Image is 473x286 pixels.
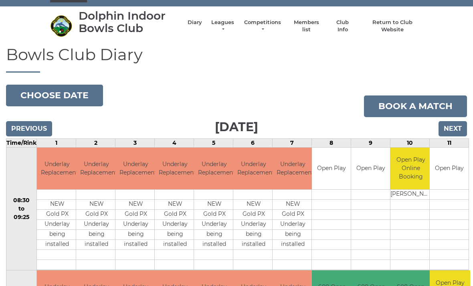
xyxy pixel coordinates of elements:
[115,230,156,240] td: being
[233,200,274,210] td: NEW
[273,220,313,230] td: Underlay
[155,200,195,210] td: NEW
[289,19,323,34] a: Members list
[351,139,390,148] td: 9
[155,210,195,220] td: Gold PX
[6,139,37,148] td: Time/Rink
[233,230,274,240] td: being
[37,148,77,190] td: Underlay Replacement
[439,122,467,137] input: Next
[188,19,202,26] a: Diary
[243,19,282,34] a: Competitions
[194,240,234,250] td: installed
[331,19,354,34] a: Club Info
[390,148,431,190] td: Open Play Online Booking
[194,220,234,230] td: Underlay
[76,230,117,240] td: being
[194,200,234,210] td: NEW
[115,200,156,210] td: NEW
[76,210,117,220] td: Gold PX
[312,139,351,148] td: 8
[233,139,273,148] td: 6
[79,10,180,35] div: Dolphin Indoor Bowls Club
[273,210,313,220] td: Gold PX
[6,46,467,73] h1: Bowls Club Diary
[37,240,77,250] td: installed
[273,139,312,148] td: 7
[155,139,194,148] td: 4
[6,122,52,137] input: Previous
[194,230,234,240] td: being
[233,148,274,190] td: Underlay Replacement
[430,139,469,148] td: 11
[351,148,390,190] td: Open Play
[37,230,77,240] td: being
[115,240,156,250] td: installed
[273,200,313,210] td: NEW
[76,240,117,250] td: installed
[6,85,103,107] button: Choose date
[273,240,313,250] td: installed
[76,200,117,210] td: NEW
[233,240,274,250] td: installed
[210,19,235,34] a: Leagues
[155,148,195,190] td: Underlay Replacement
[50,15,72,37] img: Dolphin Indoor Bowls Club
[312,148,351,190] td: Open Play
[76,139,115,148] td: 2
[115,210,156,220] td: Gold PX
[390,139,430,148] td: 10
[115,139,155,148] td: 3
[194,139,233,148] td: 5
[273,148,313,190] td: Underlay Replacement
[194,210,234,220] td: Gold PX
[37,139,76,148] td: 1
[233,220,274,230] td: Underlay
[273,230,313,240] td: being
[155,220,195,230] td: Underlay
[155,230,195,240] td: being
[364,96,467,118] a: Book a match
[115,220,156,230] td: Underlay
[115,148,156,190] td: Underlay Replacement
[37,220,77,230] td: Underlay
[37,200,77,210] td: NEW
[6,148,37,271] td: 08:30 to 09:25
[233,210,274,220] td: Gold PX
[37,210,77,220] td: Gold PX
[194,148,234,190] td: Underlay Replacement
[390,190,431,200] td: [PERSON_NAME]
[76,148,117,190] td: Underlay Replacement
[362,19,423,34] a: Return to Club Website
[430,148,469,190] td: Open Play
[76,220,117,230] td: Underlay
[155,240,195,250] td: installed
